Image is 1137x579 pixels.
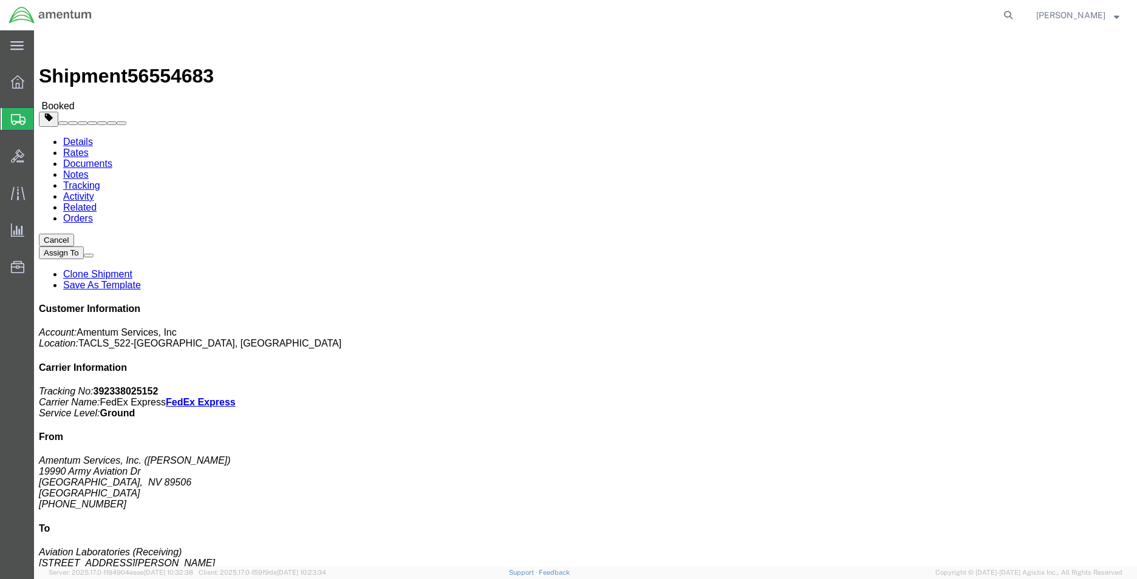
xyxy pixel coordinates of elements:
button: [PERSON_NAME] [1036,8,1120,22]
span: Copyright © [DATE]-[DATE] Agistix Inc., All Rights Reserved [935,567,1122,578]
a: Feedback [539,569,570,576]
span: Server: 2025.17.0-1194904eeae [49,569,193,576]
span: Client: 2025.17.0-159f9de [199,569,326,576]
img: logo [9,6,92,24]
span: [DATE] 10:32:38 [144,569,193,576]
a: Support [509,569,539,576]
iframe: FS Legacy Container [34,30,1137,566]
span: Drew Collier [1036,8,1105,22]
span: [DATE] 10:23:34 [277,569,326,576]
